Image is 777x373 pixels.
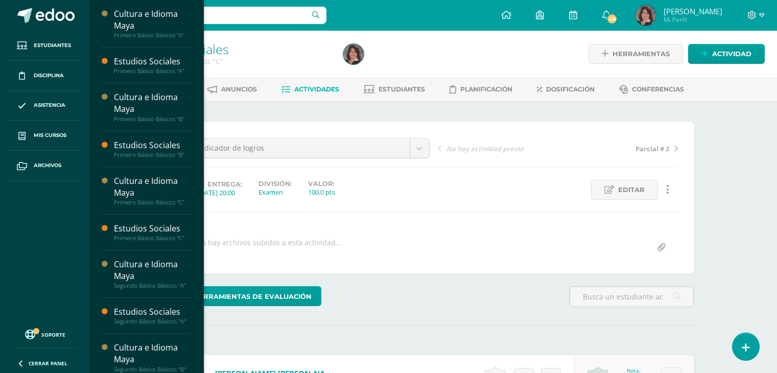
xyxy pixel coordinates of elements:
[258,188,292,197] div: Examen
[173,286,321,306] a: Herramientas de evaluación
[712,44,751,63] span: Actividad
[190,138,429,158] a: Indicador de logros
[635,144,669,153] span: Parcial # 2
[618,180,645,199] span: Editar
[34,72,64,80] span: Disciplina
[619,81,684,98] a: Conferencias
[8,31,82,61] a: Estudiantes
[198,138,402,158] span: Indicador de logros
[114,342,192,372] a: Cultura e Idioma MayaSegundo Básico Básicos "B"
[635,5,656,26] img: a4bb9d359e5d5e4554d6bc0912f995f6.png
[114,199,192,206] div: Primero Básico Básicos "C"
[308,180,335,188] label: Valor:
[343,44,364,64] img: a4bb9d359e5d5e4554d6bc0912f995f6.png
[664,15,722,24] span: Mi Perfil
[114,139,192,158] a: Estudios SocialesPrimero Básico Básicos "B"
[114,259,192,282] div: Cultura e Idioma Maya
[221,85,257,93] span: Anuncios
[281,81,339,98] a: Actividades
[12,327,78,341] a: Soporte
[606,13,618,25] span: 49
[114,91,192,122] a: Cultura e Idioma MayaPrimero Básico Básicos "B"
[34,41,71,50] span: Estudiantes
[41,331,65,338] span: Soporte
[688,44,765,64] a: Actividad
[196,238,342,258] div: No hay archivos subidos a esta actividad...
[613,44,670,63] span: Herramientas
[537,81,595,98] a: Dosificación
[114,342,192,365] div: Cultura e Idioma Maya
[114,56,192,67] div: Estudios Sociales
[570,287,693,307] input: Busca un estudiante aquí...
[207,81,257,98] a: Anuncios
[294,85,339,93] span: Actividades
[193,287,312,306] span: Herramientas de evaluación
[114,67,192,75] div: Primero Básico Básicos "A"
[114,282,192,289] div: Segundo Básico Básicos "A"
[546,85,595,93] span: Dosificación
[588,44,683,64] a: Herramientas
[114,32,192,39] div: Primero Básico Básicos "A"
[207,180,242,188] span: Entrega:
[114,223,192,242] a: Estudios SocialesPrimero Básico Básicos "C"
[129,56,331,66] div: Segundo Básico Básicos 'C'
[364,81,425,98] a: Estudiantes
[129,42,331,56] h1: Estudios Sociales
[114,139,192,151] div: Estudios Sociales
[379,85,425,93] span: Estudiantes
[29,360,67,367] span: Cerrar panel
[450,81,512,98] a: Planificación
[114,259,192,289] a: Cultura e Idioma MayaSegundo Básico Básicos "A"
[460,85,512,93] span: Planificación
[34,131,66,139] span: Mis cursos
[34,161,61,170] span: Archivos
[114,91,192,115] div: Cultura e Idioma Maya
[114,306,192,318] div: Estudios Sociales
[97,7,326,24] input: Busca un usuario...
[8,121,82,151] a: Mis cursos
[114,175,192,199] div: Cultura e Idioma Maya
[632,85,684,93] span: Conferencias
[34,101,65,109] span: Asistencia
[114,8,192,39] a: Cultura e Idioma MayaPrimero Básico Básicos "A"
[114,366,192,373] div: Segundo Básico Básicos "B"
[258,180,292,188] label: División:
[8,151,82,181] a: Archivos
[198,188,242,197] div: [DATE] 20:00
[114,151,192,158] div: Primero Básico Básicos "B"
[114,115,192,123] div: Primero Básico Básicos "B"
[8,61,82,91] a: Disciplina
[8,91,82,121] a: Asistencia
[114,56,192,75] a: Estudios SocialesPrimero Básico Básicos "A"
[446,144,524,153] span: No hay actividad previa
[114,235,192,242] div: Primero Básico Básicos "C"
[114,306,192,325] a: Estudios SocialesSegundo Básico Básicos "A"
[114,318,192,325] div: Segundo Básico Básicos "A"
[664,6,722,16] span: [PERSON_NAME]
[558,143,678,153] a: Parcial # 2
[114,8,192,32] div: Cultura e Idioma Maya
[114,223,192,235] div: Estudios Sociales
[308,188,335,197] div: 100.0 pts
[114,175,192,206] a: Cultura e Idioma MayaPrimero Básico Básicos "C"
